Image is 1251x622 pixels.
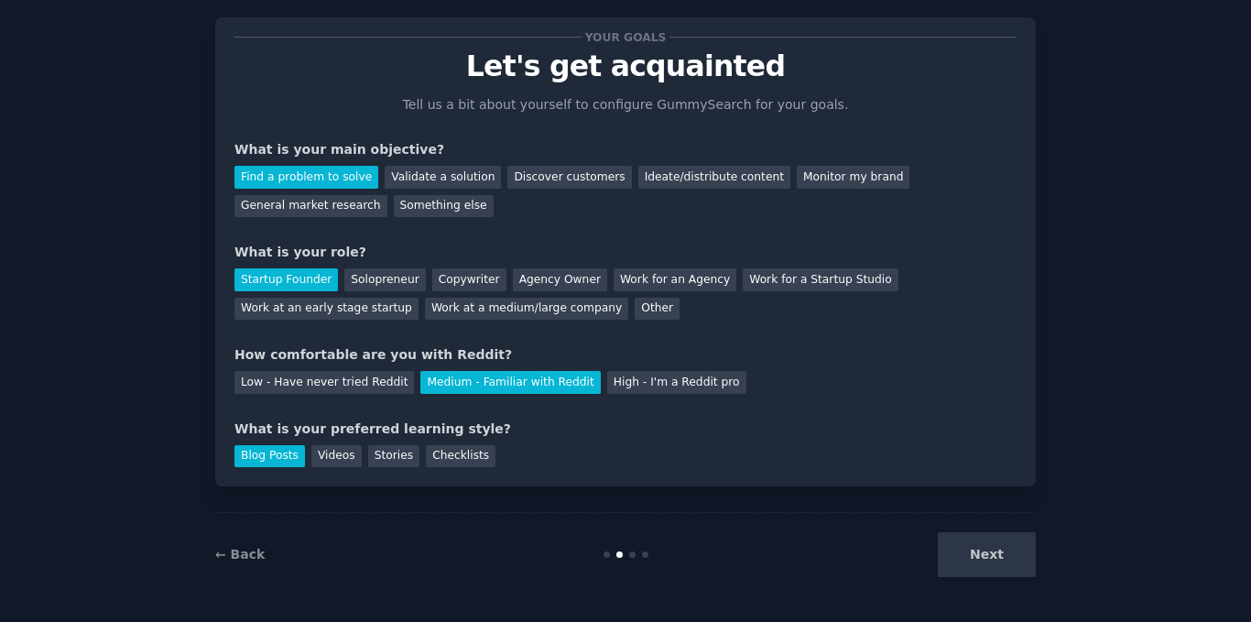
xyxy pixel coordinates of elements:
[234,195,387,218] div: General market research
[582,27,669,47] span: Your goals
[638,166,790,189] div: Ideate/distribute content
[234,268,338,291] div: Startup Founder
[432,268,506,291] div: Copywriter
[395,95,856,115] p: Tell us a bit about yourself to configure GummySearch for your goals.
[394,195,494,218] div: Something else
[507,166,631,189] div: Discover customers
[385,166,501,189] div: Validate a solution
[311,445,362,468] div: Videos
[234,371,414,394] div: Low - Have never tried Reddit
[234,50,1017,82] p: Let's get acquainted
[607,371,746,394] div: High - I'm a Reddit pro
[234,345,1017,365] div: How comfortable are you with Reddit?
[215,547,265,562] a: ← Back
[234,140,1017,159] div: What is your main objective?
[234,420,1017,439] div: What is your preferred learning style?
[368,445,419,468] div: Stories
[426,445,495,468] div: Checklists
[234,298,419,321] div: Work at an early stage startup
[234,445,305,468] div: Blog Posts
[234,243,1017,262] div: What is your role?
[635,298,680,321] div: Other
[425,298,628,321] div: Work at a medium/large company
[797,166,909,189] div: Monitor my brand
[743,268,897,291] div: Work for a Startup Studio
[344,268,425,291] div: Solopreneur
[234,166,378,189] div: Find a problem to solve
[513,268,607,291] div: Agency Owner
[420,371,600,394] div: Medium - Familiar with Reddit
[614,268,736,291] div: Work for an Agency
